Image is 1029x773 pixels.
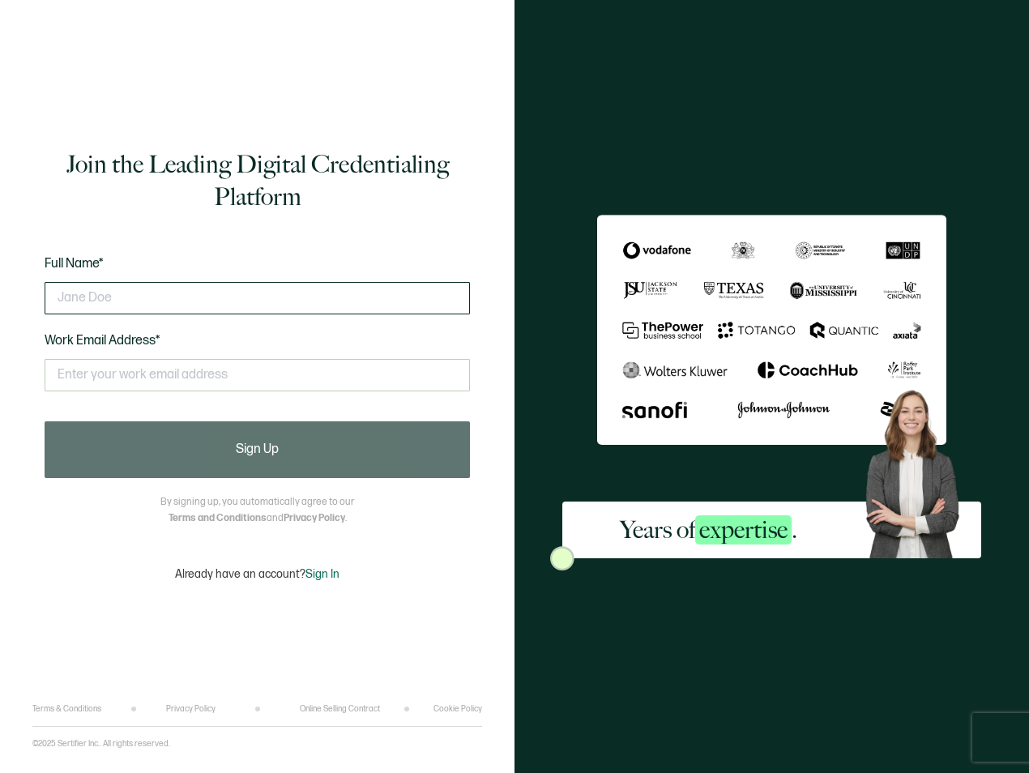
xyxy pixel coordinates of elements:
img: Sertifier Signup [550,546,574,570]
a: Online Selling Contract [300,704,380,714]
a: Terms and Conditions [169,512,267,524]
span: expertise [695,515,792,545]
button: Sign Up [45,421,470,478]
a: Cookie Policy [433,704,482,714]
p: Already have an account? [175,567,339,581]
input: Jane Doe [45,282,470,314]
input: Enter your work email address [45,359,470,391]
h1: Join the Leading Digital Credentialing Platform [45,148,470,213]
span: Full Name* [45,256,104,271]
a: Privacy Policy [166,704,216,714]
p: By signing up, you automatically agree to our and . [160,494,354,527]
span: Sign In [305,567,339,581]
span: Sign Up [236,443,279,456]
p: ©2025 Sertifier Inc.. All rights reserved. [32,739,170,749]
img: Sertifier Signup - Years of <span class="strong-h">expertise</span>. Hero [856,382,981,558]
h2: Years of . [620,514,797,546]
img: Sertifier Signup - Years of <span class="strong-h">expertise</span>. [597,215,946,445]
a: Privacy Policy [284,512,345,524]
a: Terms & Conditions [32,704,101,714]
span: Work Email Address* [45,333,160,348]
